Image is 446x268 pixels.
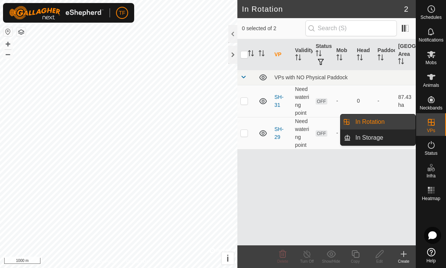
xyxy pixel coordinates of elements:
[248,51,254,57] p-sorticon: Activate to sort
[351,130,415,145] a: In Storage
[351,114,415,129] a: In Rotation
[378,55,384,62] p-sorticon: Activate to sort
[416,245,446,266] a: Help
[404,3,408,15] span: 2
[355,117,384,126] span: In Rotation
[3,40,12,49] button: +
[126,258,149,265] a: Contact Us
[3,27,12,36] button: Reset Map
[274,94,283,108] a: SH-31
[420,15,441,20] span: Schedules
[375,39,395,70] th: Paddock
[398,59,404,65] p-sorticon: Activate to sort
[336,55,342,62] p-sorticon: Activate to sort
[343,259,367,264] div: Copy
[336,129,351,137] div: -
[3,49,12,59] button: –
[305,20,397,36] input: Search (S)
[426,174,435,178] span: Infra
[319,259,343,264] div: Show/Hide
[341,130,415,145] li: In Storage
[355,133,383,142] span: In Storage
[295,259,319,264] div: Turn Off
[333,39,354,70] th: Mob
[420,106,442,110] span: Neckbands
[226,253,229,263] span: i
[259,51,265,57] p-sorticon: Activate to sort
[392,259,416,264] div: Create
[395,85,416,117] td: 87.43 ha
[367,259,392,264] div: Edit
[341,114,415,129] li: In Rotation
[242,5,404,14] h2: In Rotation
[271,39,292,70] th: VP
[316,51,322,57] p-sorticon: Activate to sort
[427,128,435,133] span: VPs
[274,126,283,140] a: SH-29
[9,6,104,20] img: Gallagher Logo
[242,25,305,32] span: 0 selected of 2
[426,259,436,263] span: Help
[423,83,439,88] span: Animals
[316,130,327,137] span: OFF
[336,97,351,105] div: -
[424,151,437,156] span: Status
[313,39,333,70] th: Status
[17,28,26,37] button: Map Layers
[89,258,117,265] a: Privacy Policy
[426,60,437,65] span: Mobs
[354,85,375,117] td: 0
[274,74,413,80] div: VPs with NO Physical Paddock
[316,98,327,105] span: OFF
[295,55,301,62] p-sorticon: Activate to sort
[419,38,443,42] span: Notifications
[292,117,313,149] td: Need watering point
[119,9,125,17] span: TF
[221,252,234,265] button: i
[277,259,288,263] span: Delete
[395,39,416,70] th: [GEOGRAPHIC_DATA] Area
[292,85,313,117] td: Need watering point
[357,55,363,62] p-sorticon: Activate to sort
[292,39,313,70] th: Validity
[354,39,375,70] th: Head
[375,85,395,117] td: -
[422,196,440,201] span: Heatmap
